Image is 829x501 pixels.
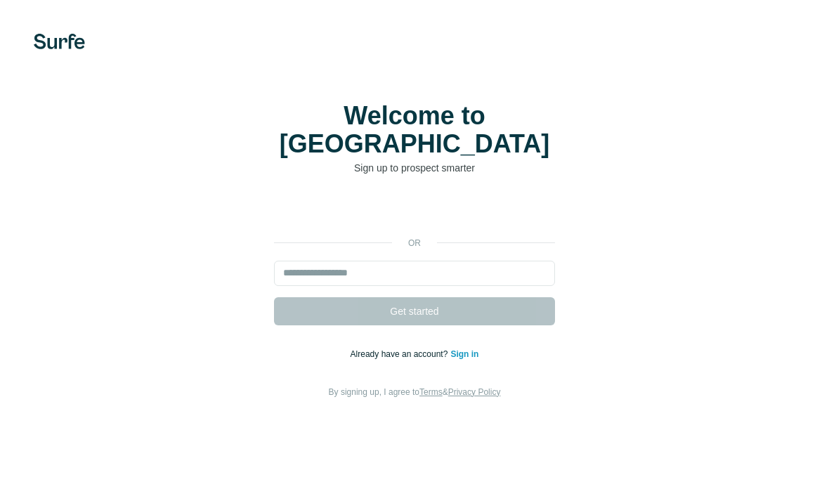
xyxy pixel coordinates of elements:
h1: Welcome to [GEOGRAPHIC_DATA] [274,102,555,158]
a: Privacy Policy [448,387,501,397]
span: By signing up, I agree to & [329,387,501,397]
a: Terms [419,387,443,397]
a: Sign in [450,349,478,359]
iframe: Schaltfläche „Über Google anmelden“ [267,196,562,227]
iframe: Dialogfeld „Über Google anmelden“ [540,14,815,221]
span: Already have an account? [351,349,451,359]
p: Sign up to prospect smarter [274,161,555,175]
div: Über Google anmelden. Wird in neuem Tab geöffnet. [274,196,555,227]
p: or [392,237,437,249]
img: Surfe's logo [34,34,85,49]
